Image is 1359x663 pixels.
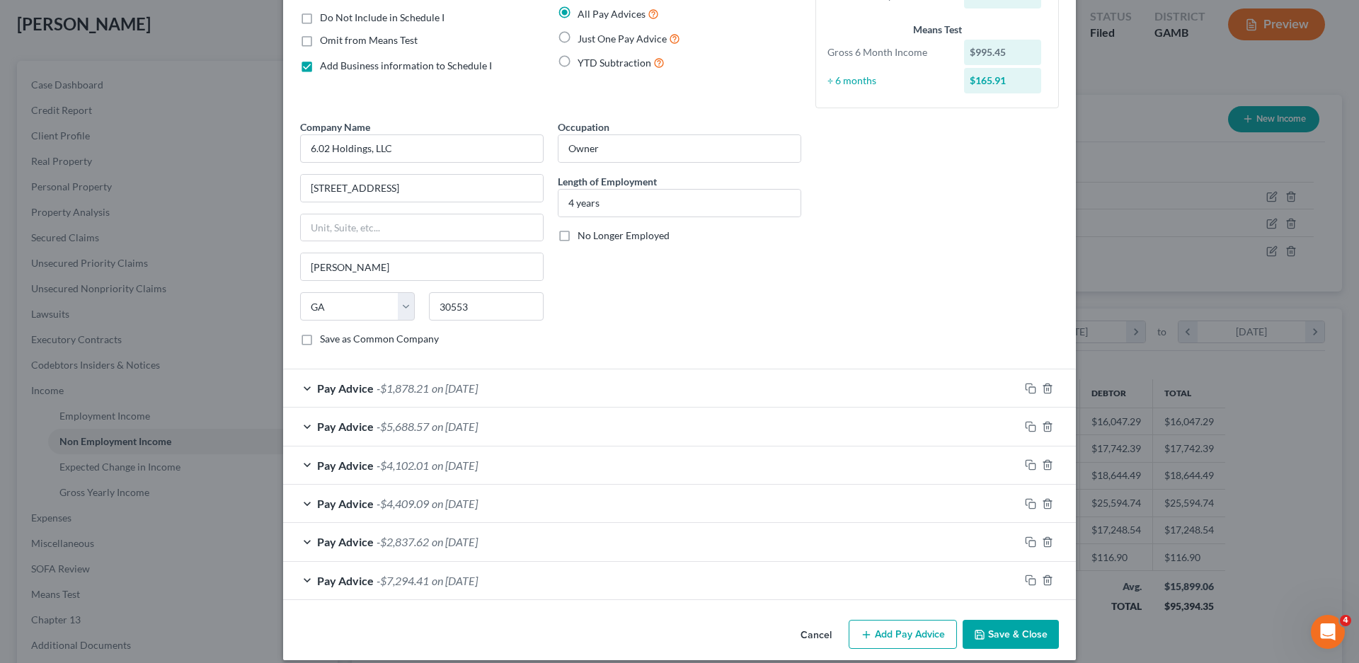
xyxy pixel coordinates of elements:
span: Company Name [300,121,370,133]
span: -$1,878.21 [377,381,429,395]
span: Pay Advice [317,459,374,472]
span: Omit from Means Test [320,34,418,46]
input: Enter address... [301,175,543,202]
input: ex: 2 years [558,190,801,217]
button: Save & Close [963,620,1059,650]
span: Save as Common Company [320,333,439,345]
input: Search company by name... [300,134,544,163]
div: ÷ 6 months [820,74,957,88]
span: -$4,409.09 [377,497,429,510]
span: No Longer Employed [578,229,670,241]
span: on [DATE] [432,459,478,472]
span: YTD Subtraction [578,57,651,69]
div: $165.91 [964,68,1042,93]
span: Pay Advice [317,574,374,587]
span: on [DATE] [432,381,478,395]
span: -$2,837.62 [377,535,429,548]
span: Pay Advice [317,420,374,433]
span: Do Not Include in Schedule I [320,11,445,23]
span: on [DATE] [432,420,478,433]
button: Add Pay Advice [849,620,957,650]
span: Pay Advice [317,497,374,510]
div: Gross 6 Month Income [820,45,957,59]
span: Pay Advice [317,381,374,395]
input: Enter zip... [429,292,544,321]
span: -$4,102.01 [377,459,429,472]
span: Just One Pay Advice [578,33,667,45]
label: Length of Employment [558,174,657,189]
span: -$5,688.57 [377,420,429,433]
span: Add Business information to Schedule I [320,59,492,71]
span: on [DATE] [432,497,478,510]
span: on [DATE] [432,574,478,587]
span: 4 [1340,615,1351,626]
div: Means Test [827,23,1047,37]
input: Enter city... [301,253,543,280]
input: -- [558,135,801,162]
input: Unit, Suite, etc... [301,214,543,241]
span: on [DATE] [432,535,478,548]
label: Occupation [558,120,609,134]
iframe: Intercom live chat [1311,615,1345,649]
div: $995.45 [964,40,1042,65]
button: Cancel [789,621,843,650]
span: -$7,294.41 [377,574,429,587]
span: Pay Advice [317,535,374,548]
span: All Pay Advices [578,8,646,20]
